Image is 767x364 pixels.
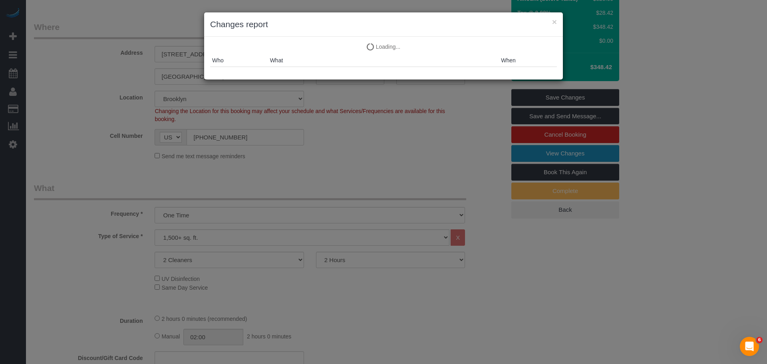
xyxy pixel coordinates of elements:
p: Loading... [210,43,557,51]
span: 6 [756,337,763,343]
sui-modal: Changes report [204,12,563,80]
th: When [499,54,557,67]
button: × [552,18,557,26]
h3: Changes report [210,18,557,30]
th: Who [210,54,268,67]
th: What [268,54,499,67]
iframe: Intercom live chat [740,337,759,356]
